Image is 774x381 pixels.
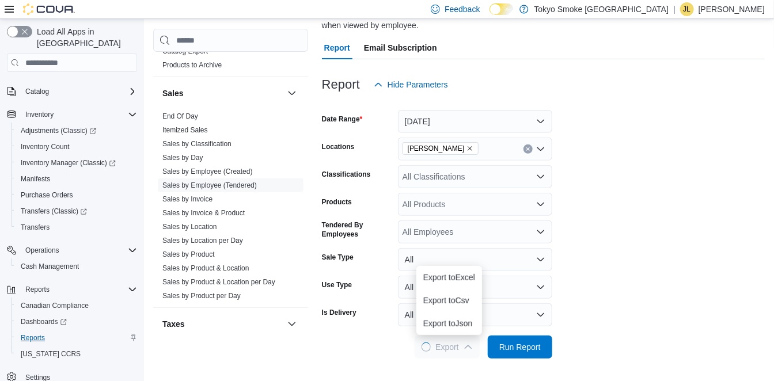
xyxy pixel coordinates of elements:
span: Sales by Invoice & Product [162,208,245,218]
a: Sales by Day [162,154,203,162]
span: Run Report [499,341,541,353]
label: Products [322,197,352,207]
a: Sales by Classification [162,140,232,148]
span: Inventory [21,108,137,121]
a: End Of Day [162,112,198,120]
label: Sale Type [322,253,354,262]
span: Load All Apps in [GEOGRAPHIC_DATA] [32,26,137,49]
button: Catalog [2,83,142,100]
span: Cash Management [16,260,137,273]
span: Feedback [445,3,480,15]
span: [US_STATE] CCRS [21,349,81,359]
span: Sales by Location [162,222,217,231]
span: Operations [25,246,59,255]
a: Reports [16,331,50,345]
button: Open list of options [536,172,545,181]
span: Transfers (Classic) [16,204,137,218]
a: Canadian Compliance [16,299,93,313]
span: Inventory [25,110,54,119]
a: Manifests [16,172,55,186]
button: Reports [21,283,54,296]
a: Inventory Manager (Classic) [12,155,142,171]
button: Manifests [12,171,142,187]
span: Sales by Invoice [162,195,213,204]
button: Purchase Orders [12,187,142,203]
button: All [398,276,552,299]
span: Manifests [16,172,137,186]
span: Products to Archive [162,60,222,70]
a: Sales by Employee (Created) [162,167,253,176]
span: Catalog [21,85,137,98]
span: Adjustments (Classic) [21,126,96,135]
button: Taxes [162,318,283,330]
span: Email Subscription [364,36,437,59]
span: End Of Day [162,112,198,121]
span: Cash Management [21,262,79,271]
span: Sales by Classification [162,139,232,148]
span: Loading [420,341,432,353]
label: Is Delivery [322,308,356,317]
a: Purchase Orders [16,188,78,202]
h3: Report [322,78,360,92]
button: Operations [21,243,64,257]
span: Sales by Product [162,250,215,259]
span: Sales by Product per Day [162,291,241,300]
span: Sales by Day [162,153,203,162]
a: Sales by Invoice [162,195,213,203]
a: Sales by Product per Day [162,292,241,300]
div: View sales totals by tendered employee for a specified date range. This report is equivalent to t... [322,7,759,32]
span: JL [684,2,691,16]
a: Sales by Invoice & Product [162,209,245,217]
span: Operations [21,243,137,257]
a: Dashboards [16,315,71,329]
a: Transfers [16,220,54,234]
span: Oshawa King [403,142,479,155]
button: Canadian Compliance [12,298,142,314]
a: Sales by Location [162,223,217,231]
a: Sales by Employee (Tendered) [162,181,257,189]
span: Inventory Manager (Classic) [21,158,116,167]
a: [US_STATE] CCRS [16,347,85,361]
span: Adjustments (Classic) [16,124,137,138]
button: LoadingExport [415,336,479,359]
button: Catalog [21,85,54,98]
span: Export [422,336,472,359]
label: Use Type [322,280,352,289]
p: Tokyo Smoke [GEOGRAPHIC_DATA] [534,2,669,16]
span: Reports [16,331,137,345]
span: Sales by Location per Day [162,236,243,245]
span: Inventory Manager (Classic) [16,156,137,170]
span: Transfers [21,223,50,232]
span: Reports [21,283,137,296]
span: Itemized Sales [162,125,208,135]
a: Adjustments (Classic) [12,123,142,139]
button: Export toCsv [416,289,482,312]
a: Sales by Product [162,250,215,258]
button: Sales [285,86,299,100]
span: Reports [25,285,50,294]
a: Sales by Product & Location [162,264,249,272]
a: Transfers (Classic) [16,204,92,218]
p: | [673,2,676,16]
a: Products to Archive [162,61,222,69]
button: Taxes [285,317,299,331]
span: [PERSON_NAME] [408,143,465,154]
a: Inventory Manager (Classic) [16,156,120,170]
span: Sales by Employee (Created) [162,167,253,176]
span: Transfers [16,220,137,234]
a: Sales by Product & Location per Day [162,278,275,286]
h3: Sales [162,87,184,99]
button: Cash Management [12,258,142,275]
span: Export to Json [423,319,475,328]
button: Open list of options [536,200,545,209]
button: All [398,248,552,271]
span: Inventory Count [16,140,137,154]
button: Inventory [2,106,142,123]
button: Open list of options [536,227,545,237]
span: Hide Parameters [388,79,448,90]
button: [DATE] [398,110,552,133]
button: Sales [162,87,283,99]
label: Date Range [322,115,363,124]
